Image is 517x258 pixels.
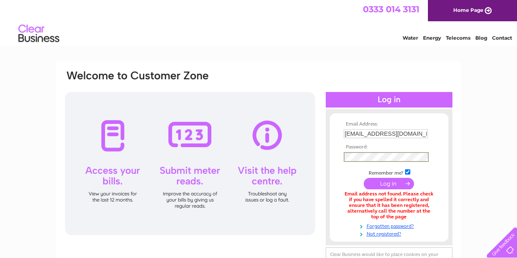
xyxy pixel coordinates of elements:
[492,35,512,41] a: Contact
[342,168,436,176] td: Remember me?
[344,191,434,220] div: Email address not found. Please check if you have spelled it correctly and ensure that it has bee...
[475,35,487,41] a: Blog
[344,222,436,229] a: Forgotten password?
[342,121,436,127] th: Email Address:
[446,35,470,41] a: Telecoms
[66,4,452,40] div: Clear Business is a trading name of Verastar Limited (registered in [GEOGRAPHIC_DATA] No. 3667643...
[364,178,414,189] input: Submit
[344,229,436,237] a: Not registered?
[423,35,441,41] a: Energy
[342,144,436,150] th: Password:
[18,21,60,46] img: logo.png
[363,4,419,14] a: 0333 014 3131
[403,35,418,41] a: Water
